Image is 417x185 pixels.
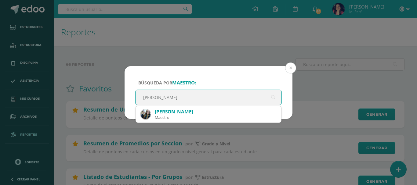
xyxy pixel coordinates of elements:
[136,90,281,105] input: ej. Nicholas Alekzander, etc.
[285,62,296,73] button: Close (Esc)
[155,115,276,120] div: Maestro
[138,80,196,86] span: Búsqueda por
[172,80,196,86] strong: maestro:
[155,109,276,115] div: [PERSON_NAME]
[141,109,150,119] img: ab28650470f0b57cd31dd7e6cf45ec32.png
